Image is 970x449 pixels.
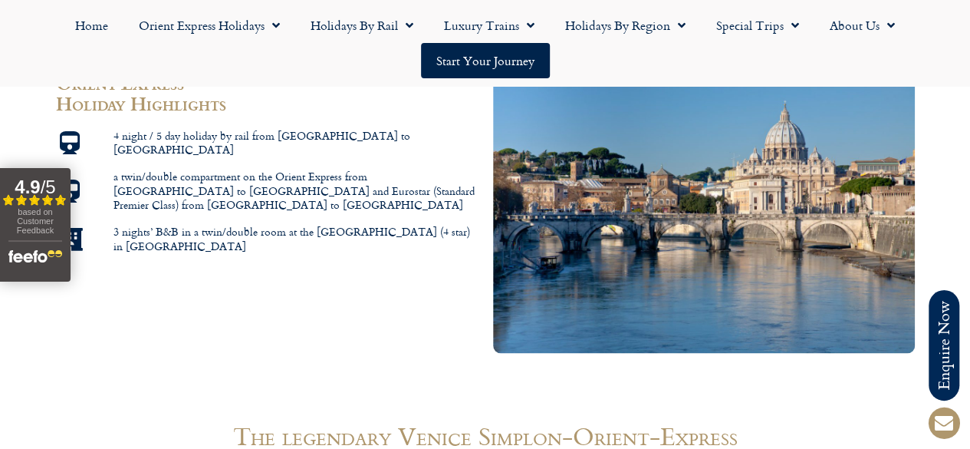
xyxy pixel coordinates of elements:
a: Luxury Trains [429,8,550,43]
a: Holidays by Region [550,8,701,43]
h2: Holiday Highlights [56,93,478,114]
a: Holidays by Rail [295,8,429,43]
a: Home [60,8,123,43]
a: Special Trips [701,8,814,43]
a: About Us [814,8,910,43]
a: Start your Journey [421,43,550,78]
span: 4 night / 5 day holiday by rail from [GEOGRAPHIC_DATA] to [GEOGRAPHIC_DATA] [110,129,478,157]
nav: Menu [8,8,962,78]
a: Orient Express Holidays [123,8,295,43]
span: a twin/double compartment on the Orient Express from [GEOGRAPHIC_DATA] to [GEOGRAPHIC_DATA] and E... [110,170,478,213]
span: 3 nights’ B&B in a twin/double room at the [GEOGRAPHIC_DATA] (4 star) in [GEOGRAPHIC_DATA] [110,225,478,253]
